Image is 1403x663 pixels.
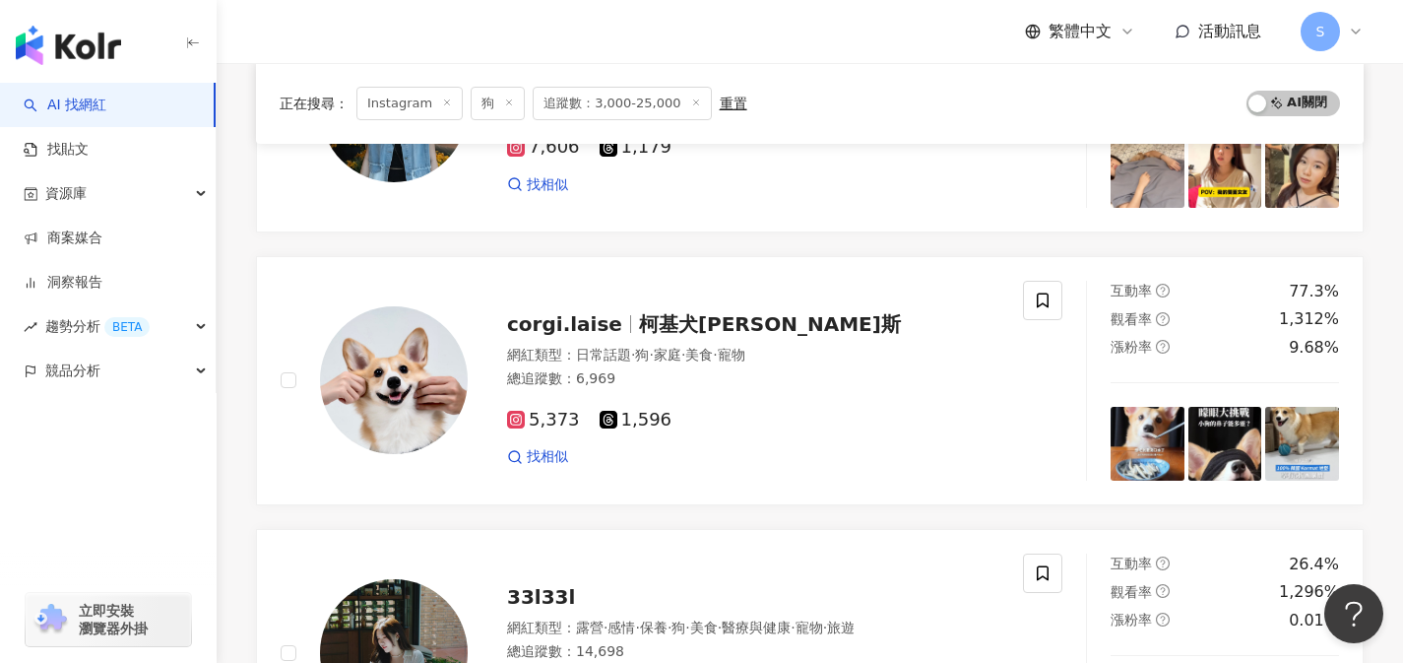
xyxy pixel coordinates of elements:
[1279,308,1339,330] div: 1,312%
[527,447,568,467] span: 找相似
[26,593,191,646] a: chrome extension立即安裝 瀏覽器外掛
[527,175,568,195] span: 找相似
[722,620,791,635] span: 醫療與健康
[1156,613,1170,627] span: question-circle
[631,347,635,363] span: ·
[507,369,999,389] div: 總追蹤數 ： 6,969
[1188,134,1262,208] img: post-image
[1111,339,1152,355] span: 漲粉率
[713,347,717,363] span: ·
[45,304,150,349] span: 趨勢分析
[1049,21,1112,42] span: 繁體中文
[681,347,685,363] span: ·
[471,87,525,120] span: 狗
[533,87,711,120] span: 追蹤數：3,000-25,000
[1156,584,1170,598] span: question-circle
[16,26,121,65] img: logo
[1279,581,1339,603] div: 1,296%
[24,229,102,248] a: 商案媒合
[1316,21,1325,42] span: S
[1111,311,1152,327] span: 觀看率
[639,312,901,336] span: 柯基犬[PERSON_NAME]斯
[635,620,639,635] span: ·
[45,349,100,393] span: 競品分析
[507,619,999,638] div: 網紅類型 ：
[1111,283,1152,298] span: 互動率
[1111,612,1152,628] span: 漲粉率
[1289,554,1339,575] div: 26.4%
[280,96,349,111] span: 正在搜尋 ：
[24,140,89,160] a: 找貼文
[507,137,580,158] span: 7,606
[24,96,106,115] a: searchAI 找網紅
[320,306,468,454] img: KOL Avatar
[1111,407,1184,481] img: post-image
[507,410,580,431] span: 5,373
[104,317,150,337] div: BETA
[1156,340,1170,354] span: question-circle
[1289,281,1339,302] div: 77.3%
[356,87,463,120] span: Instagram
[45,171,87,216] span: 資源庫
[32,604,70,635] img: chrome extension
[1289,337,1339,359] div: 9.68%
[1111,584,1152,600] span: 觀看率
[507,447,568,467] a: 找相似
[1198,22,1261,40] span: 活動訊息
[690,620,718,635] span: 美食
[720,96,747,111] div: 重置
[668,620,671,635] span: ·
[1324,584,1383,643] iframe: Help Scout Beacon - Open
[718,347,745,363] span: 寵物
[796,620,823,635] span: 寵物
[507,346,999,365] div: 網紅類型 ：
[507,642,999,662] div: 總追蹤數 ： 14,698
[24,273,102,293] a: 洞察報告
[1111,556,1152,571] span: 互動率
[654,347,681,363] span: 家庭
[685,347,713,363] span: 美食
[600,410,672,431] span: 1,596
[607,620,635,635] span: 感情
[640,620,668,635] span: 保養
[827,620,855,635] span: 旅遊
[1188,407,1262,481] img: post-image
[24,320,37,334] span: rise
[823,620,827,635] span: ·
[507,175,568,195] a: 找相似
[671,620,685,635] span: 狗
[635,347,649,363] span: 狗
[79,602,148,637] span: 立即安裝 瀏覽器外掛
[576,347,631,363] span: 日常話題
[256,256,1364,505] a: KOL Avatarcorgi.laise柯基犬[PERSON_NAME]斯網紅類型：日常話題·狗·家庭·美食·寵物總追蹤數：6,9695,3731,596找相似互動率question-circ...
[600,137,672,158] span: 1,179
[1265,407,1339,481] img: post-image
[507,585,575,609] span: 33l33l
[1265,134,1339,208] img: post-image
[1289,610,1339,631] div: 0.01%
[507,312,622,336] span: corgi.laise
[1111,134,1184,208] img: post-image
[604,620,607,635] span: ·
[1156,312,1170,326] span: question-circle
[649,347,653,363] span: ·
[685,620,689,635] span: ·
[791,620,795,635] span: ·
[576,620,604,635] span: 露營
[1156,284,1170,298] span: question-circle
[718,620,722,635] span: ·
[1156,557,1170,570] span: question-circle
